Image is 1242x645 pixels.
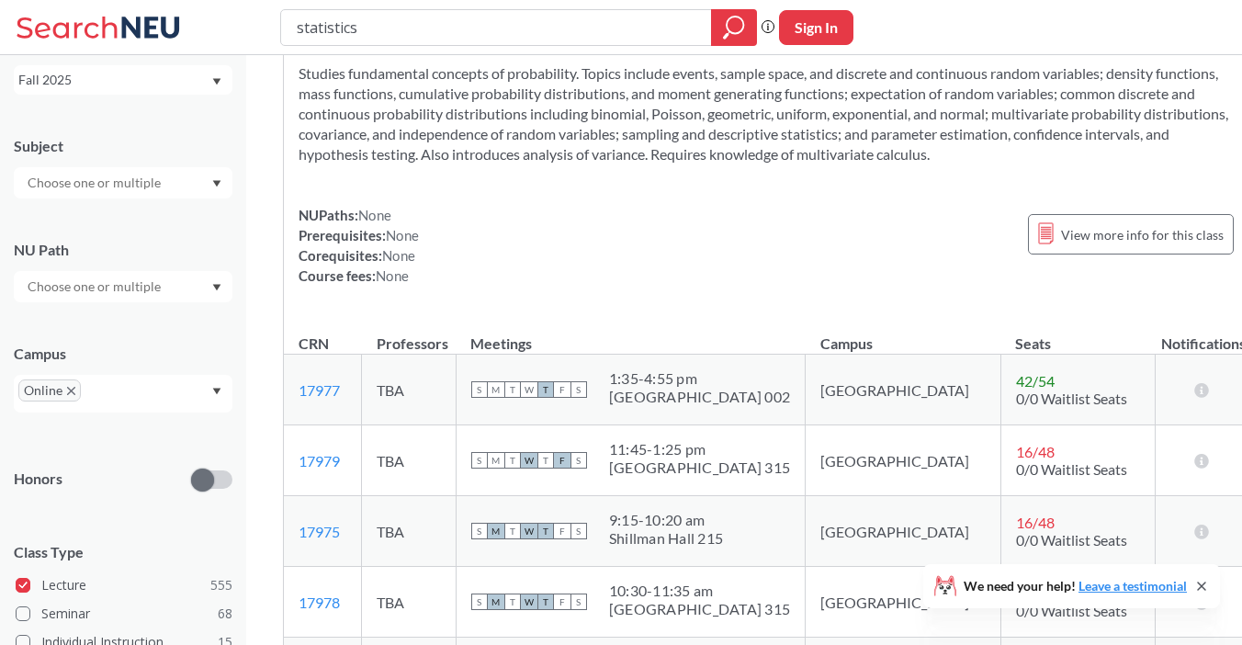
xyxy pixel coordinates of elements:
[14,136,232,156] div: Subject
[362,496,457,567] td: TBA
[570,594,587,610] span: S
[212,180,221,187] svg: Dropdown arrow
[299,452,340,470] a: 17979
[295,12,698,43] input: Class, professor, course number, "phrase"
[806,425,1001,496] td: [GEOGRAPHIC_DATA]
[471,452,488,469] span: S
[14,344,232,364] div: Campus
[16,602,232,626] label: Seminar
[609,511,723,529] div: 9:15 - 10:20 am
[521,594,537,610] span: W
[16,573,232,597] label: Lecture
[18,379,81,402] span: OnlineX to remove pill
[1016,602,1127,619] span: 0/0 Waitlist Seats
[362,425,457,496] td: TBA
[609,529,723,548] div: Shillman Hall 215
[488,523,504,539] span: M
[1016,460,1127,478] span: 0/0 Waitlist Seats
[609,440,790,458] div: 11:45 - 1:25 pm
[362,315,457,355] th: Professors
[504,594,521,610] span: T
[471,594,488,610] span: S
[362,567,457,638] td: TBA
[1078,578,1187,594] a: Leave a testimonial
[570,452,587,469] span: S
[362,355,457,425] td: TBA
[18,172,173,194] input: Choose one or multiple
[1016,372,1055,390] span: 42 / 54
[14,542,232,562] span: Class Type
[299,381,340,399] a: 17977
[210,575,232,595] span: 555
[609,458,790,477] div: [GEOGRAPHIC_DATA] 315
[609,600,790,618] div: [GEOGRAPHIC_DATA] 315
[14,375,232,413] div: OnlineX to remove pillDropdown arrow
[711,9,757,46] div: magnifying glass
[554,594,570,610] span: F
[218,604,232,624] span: 68
[554,381,570,398] span: F
[488,594,504,610] span: M
[504,523,521,539] span: T
[212,284,221,291] svg: Dropdown arrow
[1016,514,1055,531] span: 16 / 48
[67,387,75,395] svg: X to remove pill
[806,315,1001,355] th: Campus
[386,227,419,243] span: None
[723,15,745,40] svg: magnifying glass
[14,240,232,260] div: NU Path
[806,496,1001,567] td: [GEOGRAPHIC_DATA]
[1000,315,1155,355] th: Seats
[1016,390,1127,407] span: 0/0 Waitlist Seats
[537,381,554,398] span: T
[537,594,554,610] span: T
[18,276,173,298] input: Choose one or multiple
[537,523,554,539] span: T
[806,355,1001,425] td: [GEOGRAPHIC_DATA]
[609,582,790,600] div: 10:30 - 11:35 am
[14,469,62,490] p: Honors
[18,70,210,90] div: Fall 2025
[14,65,232,95] div: Fall 2025Dropdown arrow
[299,334,329,354] div: CRN
[504,381,521,398] span: T
[570,381,587,398] span: S
[964,580,1187,593] span: We need your help!
[471,523,488,539] span: S
[779,10,853,45] button: Sign In
[1016,443,1055,460] span: 16 / 48
[299,205,419,286] div: NUPaths: Prerequisites: Corequisites: Course fees:
[554,523,570,539] span: F
[456,315,805,355] th: Meetings
[382,247,415,264] span: None
[537,452,554,469] span: T
[1061,223,1224,246] span: View more info for this class
[212,78,221,85] svg: Dropdown arrow
[14,167,232,198] div: Dropdown arrow
[554,452,570,469] span: F
[609,369,790,388] div: 1:35 - 4:55 pm
[376,267,409,284] span: None
[212,388,221,395] svg: Dropdown arrow
[14,271,232,302] div: Dropdown arrow
[521,523,537,539] span: W
[299,594,340,611] a: 17978
[609,388,790,406] div: [GEOGRAPHIC_DATA] 002
[299,63,1237,164] section: Studies fundamental concepts of probability. Topics include events, sample space, and discrete an...
[299,523,340,540] a: 17975
[806,567,1001,638] td: [GEOGRAPHIC_DATA]
[488,452,504,469] span: M
[1016,531,1127,549] span: 0/0 Waitlist Seats
[488,381,504,398] span: M
[521,381,537,398] span: W
[471,381,488,398] span: S
[521,452,537,469] span: W
[570,523,587,539] span: S
[358,207,391,223] span: None
[504,452,521,469] span: T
